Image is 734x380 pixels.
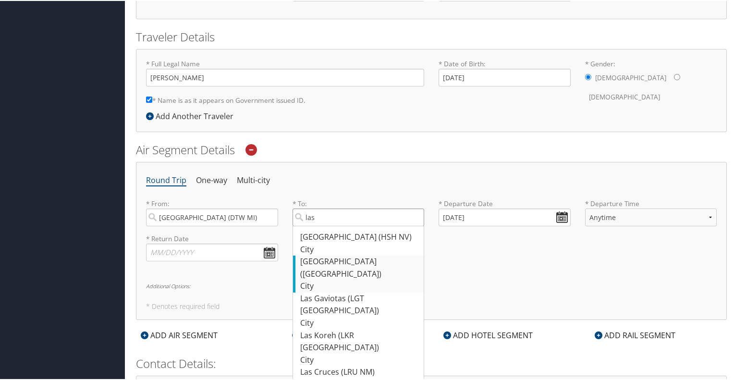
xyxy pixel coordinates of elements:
input: MM/DD/YYYY [146,243,278,260]
input: MM/DD/YYYY [439,208,571,225]
div: Add Another Traveler [146,110,238,121]
input: City or Airport Code [146,208,278,225]
h6: Additional Options: [146,282,717,288]
input: * Gender:[DEMOGRAPHIC_DATA][DEMOGRAPHIC_DATA] [674,73,680,79]
input: * Gender:[DEMOGRAPHIC_DATA][DEMOGRAPHIC_DATA] [585,73,591,79]
div: City [300,353,419,366]
label: * Departure Date [439,198,571,208]
div: City [300,243,419,255]
h5: * Denotes required field [146,302,717,309]
li: One-way [196,171,227,188]
div: ADD HOTEL SEGMENT [439,329,538,340]
label: * From: [146,198,278,225]
input: * Full Legal Name [146,68,424,86]
div: [GEOGRAPHIC_DATA] (HSH NV) [300,230,419,243]
h2: Contact Details: [136,355,727,371]
div: ADD RAIL SEGMENT [590,329,680,340]
label: * Date of Birth: [439,58,571,86]
label: * Return Date [146,233,278,243]
li: Round Trip [146,171,186,188]
div: Las Koreh (LKR [GEOGRAPHIC_DATA]) [300,329,419,353]
label: [DEMOGRAPHIC_DATA] [589,87,660,105]
label: [DEMOGRAPHIC_DATA] [595,68,666,86]
label: * Gender: [585,58,717,106]
input: * Date of Birth: [439,68,571,86]
div: City [300,279,419,292]
label: * Name is as it appears on Government issued ID. [146,90,306,108]
div: ADD AIR SEGMENT [136,329,222,340]
div: Las Gaviotas (LGT [GEOGRAPHIC_DATA]) [300,292,419,316]
label: * Departure Time [585,198,717,233]
h2: Air Segment Details [136,141,727,157]
div: ADD CAR SEGMENT [287,329,377,340]
li: Multi-city [237,171,270,188]
div: City [300,316,419,329]
div: [GEOGRAPHIC_DATA] ([GEOGRAPHIC_DATA]) [300,255,419,279]
div: Las Cruces (LRU NM) [300,365,419,378]
label: * Full Legal Name [146,58,424,86]
input: [GEOGRAPHIC_DATA] (HSH NV)City[GEOGRAPHIC_DATA] ([GEOGRAPHIC_DATA])CityLas Gaviotas (LGT [GEOGRAP... [293,208,425,225]
select: * Departure Time [585,208,717,225]
input: * Name is as it appears on Government issued ID. [146,96,152,102]
h2: Traveler Details [136,28,727,44]
label: * To: [293,198,425,225]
